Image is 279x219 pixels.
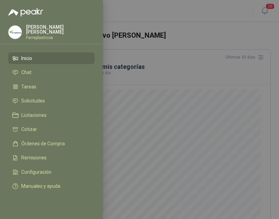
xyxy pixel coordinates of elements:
p: [PERSON_NAME] [PERSON_NAME] [26,25,95,34]
a: Órdenes de Compra [8,138,95,149]
a: Licitaciones [8,109,95,121]
a: Tareas [8,81,95,93]
a: Chat [8,67,95,78]
span: Inicio [21,56,32,61]
span: Chat [21,70,32,75]
span: Cotizar [21,126,37,132]
a: Configuración [8,166,95,178]
a: Inicio [8,52,95,64]
span: Manuales y ayuda [21,183,60,189]
a: Manuales y ayuda [8,181,95,192]
img: Logo peakr [8,8,43,16]
span: Órdenes de Compra [21,141,65,146]
span: Configuración [21,169,51,175]
a: Remisiones [8,152,95,164]
a: Cotizar [8,124,95,135]
img: Company Logo [9,26,22,39]
span: Tareas [21,84,36,89]
p: Ferreplasticos [26,36,95,40]
span: Remisiones [21,155,47,160]
a: Solicitudes [8,95,95,107]
span: Solicitudes [21,98,45,104]
span: Licitaciones [21,112,47,118]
